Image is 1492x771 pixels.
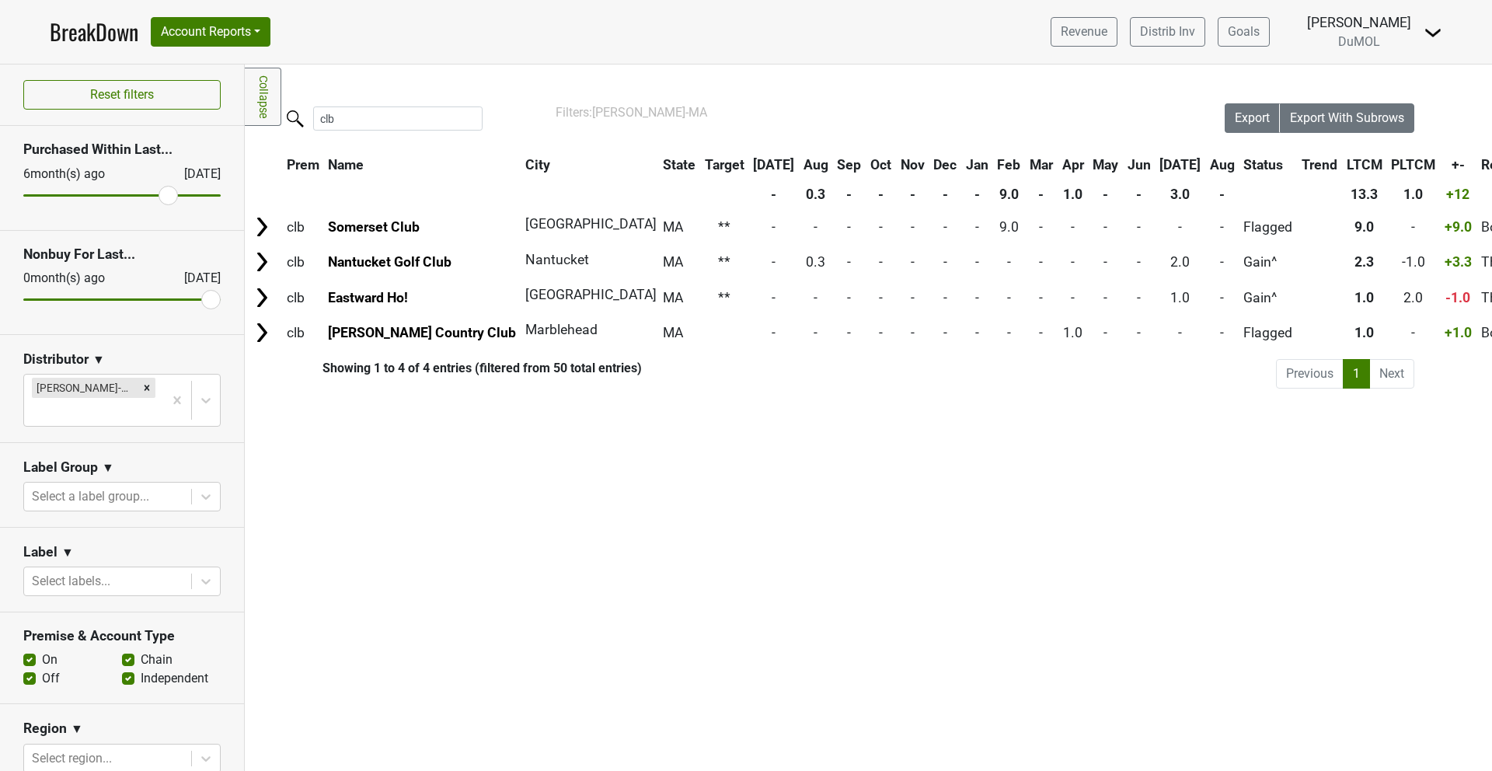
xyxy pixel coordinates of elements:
a: Somerset Club [328,219,420,235]
span: - [847,254,851,270]
th: Dec: activate to sort column ascending [929,151,960,179]
td: clb [283,210,323,243]
th: Feb: activate to sort column ascending [994,151,1025,179]
th: - [749,180,798,208]
span: PLTCM [1391,157,1435,173]
th: May: activate to sort column ascending [1089,151,1122,179]
h3: Distributor [23,351,89,368]
label: Chain [141,651,173,669]
span: - [1071,254,1075,270]
span: - [1039,290,1043,305]
span: 1.0 [1354,325,1374,340]
span: - [814,290,817,305]
th: Name: activate to sort column ascending [325,151,521,179]
td: clb [283,281,323,314]
span: [GEOGRAPHIC_DATA] [525,216,657,232]
h3: Region [23,720,67,737]
a: Eastward Ho! [328,290,408,305]
div: 0 month(s) ago [23,269,147,288]
span: [GEOGRAPHIC_DATA] [525,287,657,302]
th: - [929,180,960,208]
span: DuMOL [1338,34,1380,49]
th: &nbsp;: activate to sort column ascending [246,151,281,179]
span: MA [663,219,683,235]
th: 13.3 [1343,180,1386,208]
div: [DATE] [170,165,221,183]
th: 0.3 [800,180,832,208]
span: - [943,254,947,270]
th: - [962,180,992,208]
th: City: activate to sort column ascending [521,151,650,179]
h3: Label [23,544,58,560]
span: - [879,219,883,235]
a: Revenue [1051,17,1117,47]
label: On [42,651,58,669]
span: Name [328,157,364,173]
th: Nov: activate to sort column ascending [897,151,929,179]
span: MA [663,325,683,340]
a: BreakDown [50,16,138,48]
span: - [1071,219,1075,235]
th: - [1089,180,1122,208]
span: - [1103,290,1107,305]
span: - [1039,325,1043,340]
div: Showing 1 to 4 of 4 entries (filtered from 50 total entries) [245,361,642,375]
td: clb [283,246,323,279]
span: - [975,254,979,270]
span: +9.0 [1445,219,1472,235]
span: - [814,325,817,340]
button: Account Reports [151,17,270,47]
img: Arrow right [250,286,274,309]
a: 1 [1343,359,1370,389]
span: - [879,254,883,270]
th: Trend: activate to sort column ascending [1298,151,1341,179]
span: MA [663,290,683,305]
th: - [897,180,929,208]
th: Status: activate to sort column ascending [1240,151,1297,179]
span: - [1039,219,1043,235]
span: - [1103,254,1107,270]
a: Collapse [245,68,281,126]
label: Independent [141,669,208,688]
span: MA [663,254,683,270]
div: Remove MS Walker-MA [138,378,155,398]
button: Reset filters [23,80,221,110]
span: ▼ [71,720,83,738]
span: Export [1235,110,1270,125]
th: Mar: activate to sort column ascending [1026,151,1057,179]
span: - [1220,290,1224,305]
span: 1.0 [1170,290,1190,305]
span: ▼ [61,543,74,562]
div: [PERSON_NAME]-MA [32,378,138,398]
span: Prem [287,157,319,173]
th: - [834,180,866,208]
h3: Nonbuy For Last... [23,246,221,263]
span: - [1411,219,1415,235]
th: State: activate to sort column ascending [659,151,699,179]
span: ▼ [102,459,114,477]
th: Jul: activate to sort column ascending [749,151,798,179]
span: - [1411,325,1415,340]
span: - [1178,219,1182,235]
a: Distrib Inv [1130,17,1205,47]
h3: Purchased Within Last... [23,141,221,158]
span: 2.0 [1403,290,1423,305]
span: Marblehead [525,322,598,337]
span: - [847,219,851,235]
h3: Label Group [23,459,98,476]
span: +- [1452,157,1465,173]
span: - [1103,325,1107,340]
a: Goals [1218,17,1270,47]
span: 9.0 [999,219,1019,235]
span: - [814,219,817,235]
span: +3.3 [1445,254,1472,270]
th: Aug: activate to sort column ascending [800,151,832,179]
div: [DATE] [170,269,221,288]
td: clb [283,316,323,349]
span: [PERSON_NAME]-MA [592,105,707,120]
span: - [772,219,776,235]
th: Aug: activate to sort column ascending [1206,151,1239,179]
th: Target: activate to sort column ascending [701,151,748,179]
span: Export With Subrows [1290,110,1404,125]
span: - [1039,254,1043,270]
